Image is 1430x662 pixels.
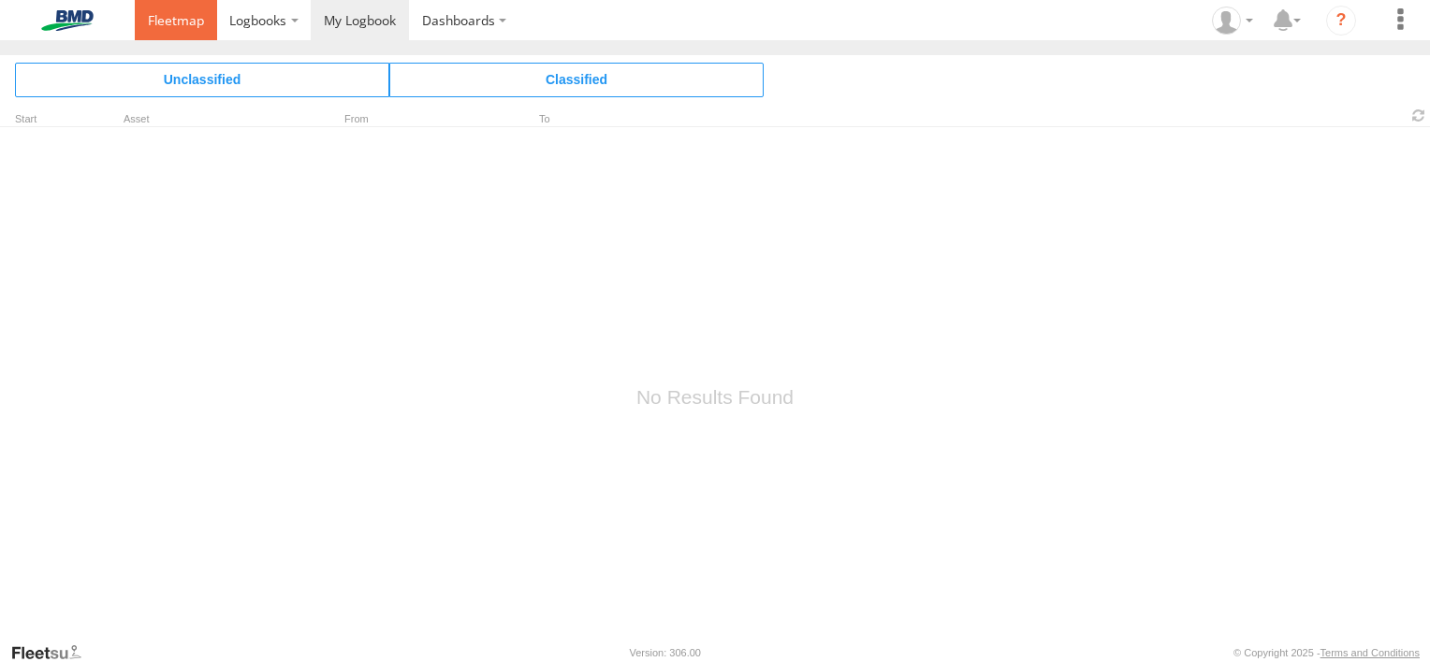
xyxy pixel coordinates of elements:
[318,115,505,124] div: From
[513,115,700,124] div: To
[1205,7,1260,35] div: Stuart Hodgman
[1233,647,1420,658] div: © Copyright 2025 -
[19,10,116,31] img: bmd-logo.svg
[630,647,701,658] div: Version: 306.00
[124,115,311,124] div: Asset
[1321,647,1420,658] a: Terms and Conditions
[15,63,389,96] span: Click to view Unclassified Trips
[1408,107,1430,124] span: Refresh
[15,115,71,124] div: Click to Sort
[1326,6,1356,36] i: ?
[389,63,764,96] span: Click to view Classified Trips
[10,643,96,662] a: Visit our Website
